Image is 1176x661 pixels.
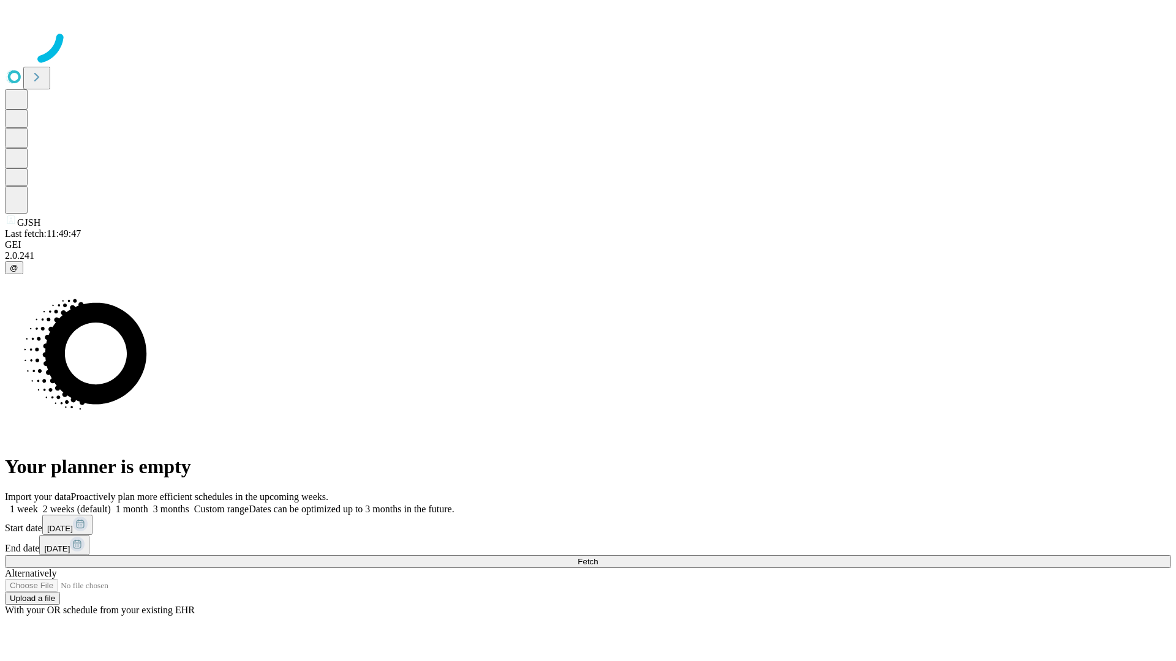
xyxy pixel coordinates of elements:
[249,504,454,514] span: Dates can be optimized up to 3 months in the future.
[5,555,1171,568] button: Fetch
[5,592,60,605] button: Upload a file
[10,263,18,272] span: @
[5,261,23,274] button: @
[578,557,598,566] span: Fetch
[116,504,148,514] span: 1 month
[5,605,195,615] span: With your OR schedule from your existing EHR
[71,491,328,502] span: Proactively plan more efficient schedules in the upcoming weeks.
[43,504,111,514] span: 2 weeks (default)
[5,515,1171,535] div: Start date
[5,535,1171,555] div: End date
[44,544,70,553] span: [DATE]
[10,504,38,514] span: 1 week
[153,504,189,514] span: 3 months
[42,515,92,535] button: [DATE]
[5,239,1171,250] div: GEI
[194,504,249,514] span: Custom range
[5,250,1171,261] div: 2.0.241
[17,217,40,228] span: GJSH
[5,491,71,502] span: Import your data
[5,568,56,578] span: Alternatively
[39,535,89,555] button: [DATE]
[47,524,73,533] span: [DATE]
[5,455,1171,478] h1: Your planner is empty
[5,228,81,239] span: Last fetch: 11:49:47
